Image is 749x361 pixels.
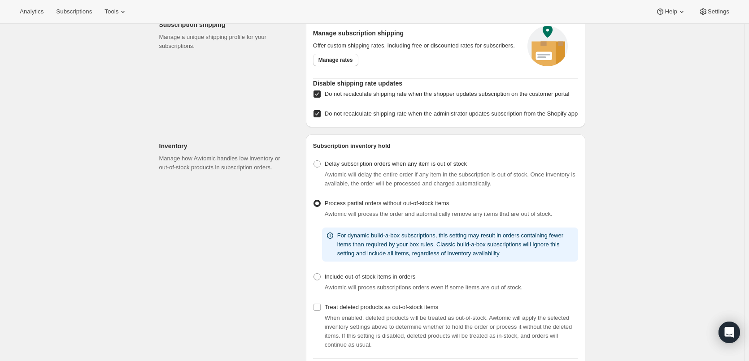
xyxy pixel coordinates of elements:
[20,8,44,15] span: Analytics
[325,200,449,206] span: Process partial orders without out-of-stock items
[313,79,578,88] h2: Disable shipping rate updates
[325,304,438,310] span: Treat deleted products as out-of-stock items
[325,314,572,348] span: When enabled, deleted products will be treated as out-of-stock. Awtomic will apply the selected i...
[337,231,575,258] p: For dynamic build-a-box subscriptions, this setting may result in orders containing fewer items t...
[325,160,467,167] span: Delay subscription orders when any item is out of stock
[693,5,735,18] button: Settings
[99,5,133,18] button: Tools
[325,211,553,217] span: Awtomic will process the order and automatically remove any items that are out of stock.
[313,54,358,66] a: Manage rates
[665,8,677,15] span: Help
[14,5,49,18] button: Analytics
[105,8,118,15] span: Tools
[51,5,97,18] button: Subscriptions
[650,5,691,18] button: Help
[325,273,415,280] span: Include out-of-stock items in orders
[313,29,517,38] h2: Manage subscription shipping
[325,284,523,291] span: Awtomic will proces subscriptions orders even if some items are out of stock.
[325,110,578,117] span: Do not recalculate shipping rate when the administrator updates subscription from the Shopify app
[159,33,292,51] p: Manage a unique shipping profile for your subscriptions.
[708,8,729,15] span: Settings
[318,56,353,64] span: Manage rates
[159,20,292,29] h2: Subscription shipping
[159,154,292,172] p: Manage how Awtomic handles low inventory or out-of-stock products in subscription orders.
[313,142,578,150] h2: Subscription inventory hold
[719,322,740,343] div: Open Intercom Messenger
[159,142,292,150] h2: Inventory
[325,171,575,187] span: Awtomic will delay the entire order if any item in the subscription is out of stock. Once invento...
[325,90,570,97] span: Do not recalculate shipping rate when the shopper updates subscription on the customer portal
[56,8,92,15] span: Subscriptions
[313,41,517,50] p: Offer custom shipping rates, including free or discounted rates for subscribers.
